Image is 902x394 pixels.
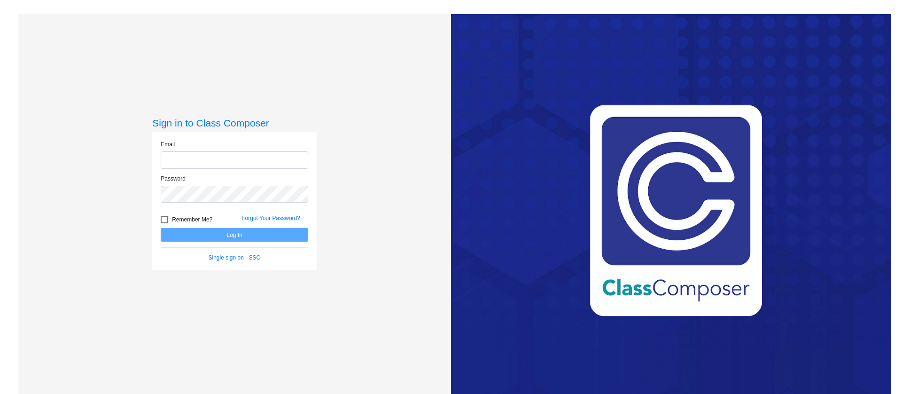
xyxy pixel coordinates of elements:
[161,174,186,183] label: Password
[161,140,175,149] label: Email
[152,117,317,129] h3: Sign in to Class Composer
[172,214,212,225] span: Remember Me?
[209,254,261,261] a: Single sign on - SSO
[161,228,308,242] button: Log In
[241,215,300,221] a: Forgot Your Password?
